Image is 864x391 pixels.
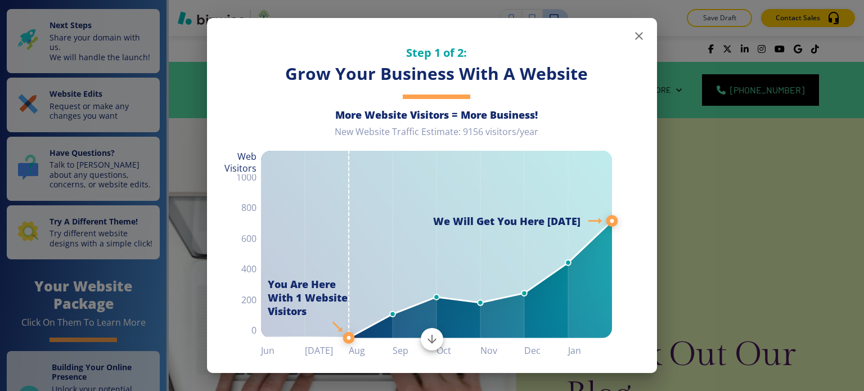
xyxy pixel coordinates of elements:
[421,328,443,350] button: Scroll to bottom
[261,343,305,358] h6: Jun
[261,62,612,86] h3: Grow Your Business With A Website
[480,343,524,358] h6: Nov
[436,343,480,358] h6: Oct
[261,108,612,122] h6: More Website Visitors = More Business!
[349,343,393,358] h6: Aug
[261,126,612,147] div: New Website Traffic Estimate: 9156 visitors/year
[393,343,436,358] h6: Sep
[568,343,612,358] h6: Jan
[305,343,349,358] h6: [DATE]
[261,45,612,60] h5: Step 1 of 2:
[524,343,568,358] h6: Dec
